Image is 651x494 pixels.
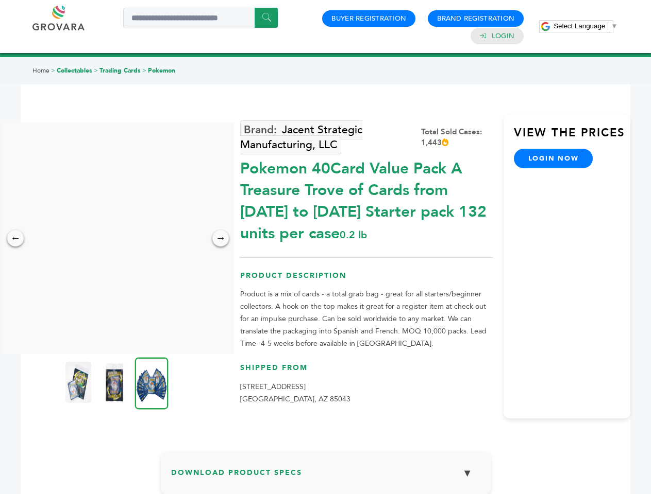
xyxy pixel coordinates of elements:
[240,120,362,154] a: Jacent Strategic Manufacturing, LLC
[421,127,493,148] div: Total Sold Cases: 1,443
[142,66,146,75] span: >
[240,381,493,405] p: [STREET_ADDRESS] [GEOGRAPHIC_DATA], AZ 85043
[608,22,608,30] span: ​
[57,66,92,75] a: Collectables
[437,14,514,23] a: Brand Registration
[240,153,493,244] div: Pokemon 40Card Value Pack A Treasure Trove of Cards from [DATE] to [DATE] Starter pack 132 units ...
[611,22,617,30] span: ▼
[492,31,514,41] a: Login
[554,22,617,30] a: Select Language​
[99,66,141,75] a: Trading Cards
[331,14,406,23] a: Buyer Registration
[212,230,229,246] div: →
[65,362,91,403] img: Pokemon 40-Card Value Pack – A Treasure Trove of Cards from 1996 to 2024 - Starter pack! 132 unit...
[514,125,630,149] h3: View the Prices
[240,288,493,350] p: Product is a mix of cards - a total grab bag - great for all starters/beginner collectors. A hook...
[123,8,278,28] input: Search a product or brand...
[32,66,49,75] a: Home
[7,230,24,246] div: ←
[135,357,169,409] img: Pokemon 40-Card Value Pack – A Treasure Trove of Cards from 1996 to 2024 - Starter pack! 132 unit...
[554,22,605,30] span: Select Language
[102,362,127,403] img: Pokemon 40-Card Value Pack – A Treasure Trove of Cards from 1996 to 2024 - Starter pack! 132 unit...
[455,462,480,484] button: ▼
[514,149,593,168] a: login now
[240,271,493,289] h3: Product Description
[340,228,367,242] span: 0.2 lb
[240,363,493,381] h3: Shipped From
[94,66,98,75] span: >
[51,66,55,75] span: >
[171,462,480,492] h3: Download Product Specs
[148,66,175,75] a: Pokemon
